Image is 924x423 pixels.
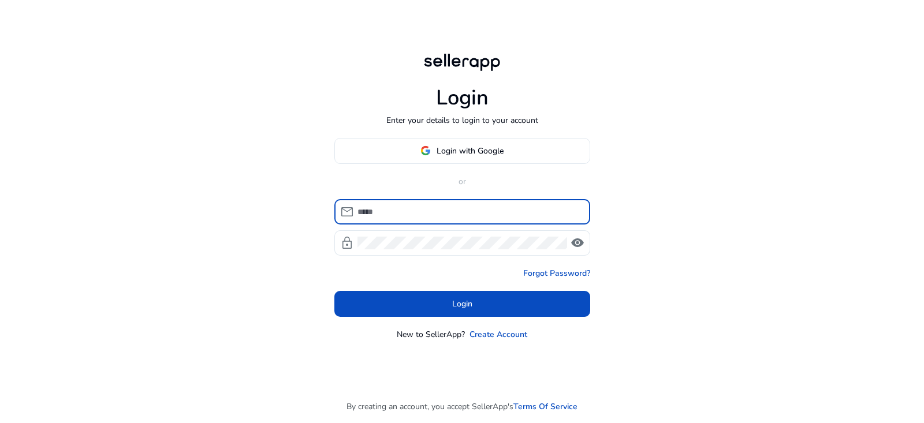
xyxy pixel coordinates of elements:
[436,85,489,110] h1: Login
[334,138,590,164] button: Login with Google
[452,298,472,310] span: Login
[397,328,465,340] p: New to SellerApp?
[437,145,504,157] span: Login with Google
[523,267,590,279] a: Forgot Password?
[470,328,527,340] a: Create Account
[340,205,354,219] span: mail
[340,236,354,250] span: lock
[513,400,577,413] a: Terms Of Service
[386,114,538,126] p: Enter your details to login to your account
[571,236,584,250] span: visibility
[420,145,431,156] img: google-logo.svg
[334,291,590,317] button: Login
[334,175,590,188] p: or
